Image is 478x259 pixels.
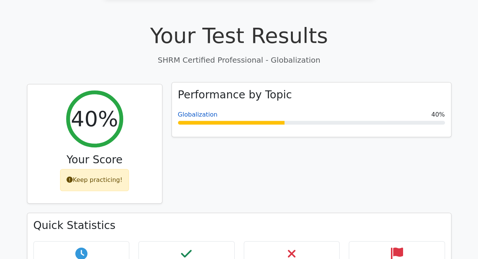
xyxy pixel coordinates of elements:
[60,169,129,191] div: Keep practicing!
[27,23,451,48] h1: Your Test Results
[71,106,118,131] h2: 40%
[27,54,451,66] p: SHRM Certified Professional - Globalization
[431,110,445,119] span: 40%
[178,88,292,101] h3: Performance by Topic
[33,153,156,166] h3: Your Score
[33,219,445,232] h3: Quick Statistics
[178,111,218,118] a: Globalization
